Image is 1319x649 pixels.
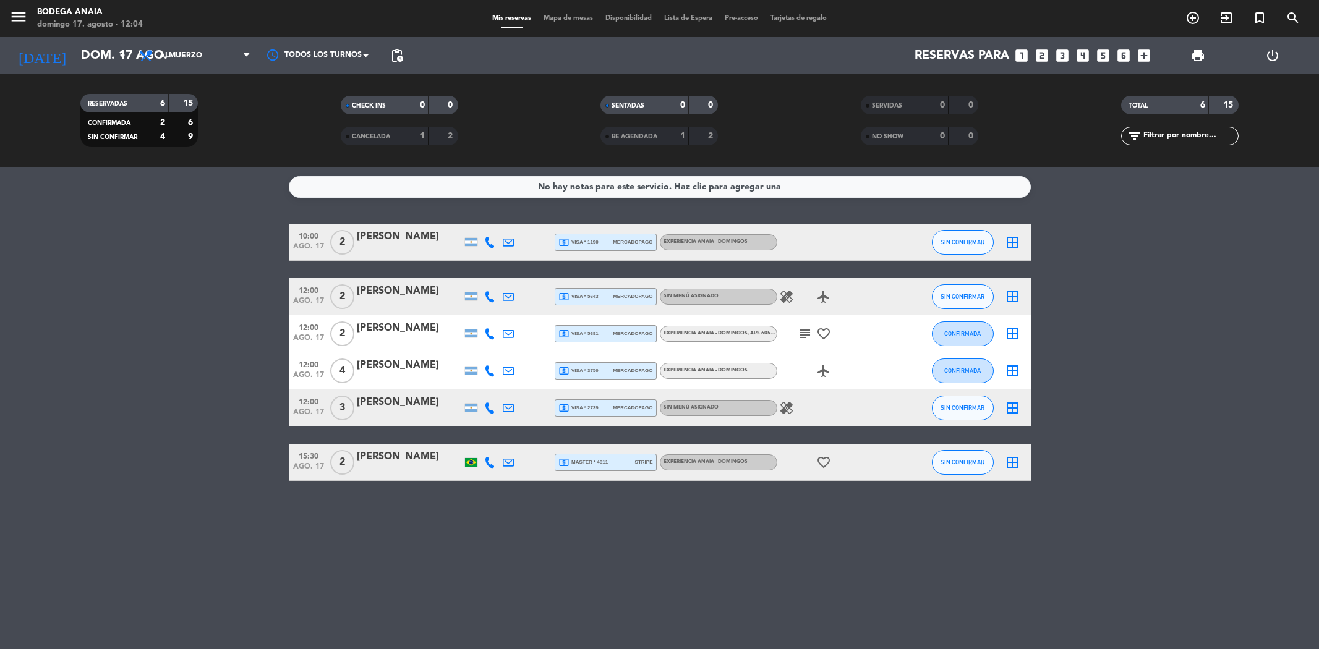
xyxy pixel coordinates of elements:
span: EXPERIENCIA ANAIA - DOMINGOS [664,239,748,244]
span: 12:00 [293,394,324,408]
i: exit_to_app [1219,11,1234,25]
button: SIN CONFIRMAR [932,284,994,309]
span: pending_actions [390,48,404,63]
i: power_settings_new [1265,48,1280,63]
button: SIN CONFIRMAR [932,230,994,255]
strong: 2 [708,132,715,140]
span: Sin menú asignado [664,405,719,410]
i: looks_one [1014,48,1030,64]
span: SIN CONFIRMAR [941,459,984,465]
i: local_atm [558,457,570,468]
i: looks_6 [1116,48,1132,64]
span: 12:00 [293,357,324,371]
span: Pre-acceso [719,15,764,22]
button: CONFIRMADA [932,321,994,346]
span: 4 [330,358,354,383]
span: visa * 5691 [558,328,599,339]
span: 3 [330,396,354,420]
span: Lista de Espera [658,15,719,22]
strong: 0 [968,101,976,109]
span: mercadopago [613,404,652,412]
span: CHECK INS [352,103,386,109]
div: [PERSON_NAME] [357,229,462,245]
span: Reservas para [915,48,1009,63]
div: [PERSON_NAME] [357,283,462,299]
span: Almuerzo [160,51,202,60]
span: SIN CONFIRMAR [941,404,984,411]
span: , ARS 60500 | 60USD [748,331,797,336]
strong: 0 [940,132,945,140]
span: master * 4811 [558,457,608,468]
div: [PERSON_NAME] [357,449,462,465]
i: looks_two [1034,48,1050,64]
strong: 2 [160,118,165,127]
strong: 0 [448,101,455,109]
span: stripe [635,458,653,466]
div: Bodega Anaia [37,6,143,19]
i: subject [798,326,813,341]
i: add_circle_outline [1185,11,1200,25]
strong: 4 [160,132,165,141]
span: 2 [330,450,354,475]
span: mercadopago [613,238,652,246]
span: mercadopago [613,329,652,337]
span: 2 [330,321,354,346]
span: visa * 1190 [558,237,599,248]
strong: 0 [680,101,685,109]
span: SERVIDAS [872,103,902,109]
div: No hay notas para este servicio. Haz clic para agregar una [538,180,781,194]
i: border_all [1005,289,1020,304]
i: airplanemode_active [816,289,831,304]
span: 12:00 [293,282,324,297]
i: border_all [1005,235,1020,250]
span: SIN CONFIRMAR [941,239,984,245]
strong: 0 [968,132,976,140]
strong: 0 [940,101,945,109]
i: local_atm [558,402,570,414]
i: local_atm [558,291,570,302]
span: SIN CONFIRMAR [941,293,984,300]
span: CONFIRMADA [944,367,981,374]
i: turned_in_not [1252,11,1267,25]
span: ago. 17 [293,371,324,385]
div: [PERSON_NAME] [357,320,462,336]
span: 2 [330,284,354,309]
i: menu [9,7,28,26]
span: 12:00 [293,320,324,334]
i: arrow_drop_down [115,48,130,63]
span: visa * 3750 [558,365,599,376]
button: menu [9,7,28,30]
strong: 0 [420,101,425,109]
span: ago. 17 [293,297,324,311]
span: EXPERIENCIA ANAIA - DOMINGOS [664,331,797,336]
span: 2 [330,230,354,255]
strong: 1 [420,132,425,140]
span: ago. 17 [293,462,324,477]
i: filter_list [1127,129,1142,143]
div: domingo 17. agosto - 12:04 [37,19,143,31]
button: CONFIRMADA [932,358,994,383]
span: SIN CONFIRMAR [88,134,137,140]
span: NO SHOW [872,134,903,140]
button: SIN CONFIRMAR [932,450,994,475]
i: local_atm [558,328,570,339]
i: [DATE] [9,42,75,69]
i: local_atm [558,365,570,376]
i: favorite_border [816,455,831,470]
i: airplanemode_active [816,363,831,378]
span: 10:00 [293,228,324,242]
span: ago. 17 [293,242,324,257]
span: ago. 17 [293,408,324,422]
strong: 6 [160,99,165,108]
i: border_all [1005,401,1020,415]
i: favorite_border [816,326,831,341]
i: local_atm [558,237,570,248]
i: looks_4 [1075,48,1091,64]
i: looks_5 [1095,48,1111,64]
span: CANCELADA [352,134,390,140]
strong: 15 [183,99,195,108]
input: Filtrar por nombre... [1142,129,1238,143]
span: Mapa de mesas [537,15,599,22]
strong: 9 [188,132,195,141]
strong: 1 [680,132,685,140]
